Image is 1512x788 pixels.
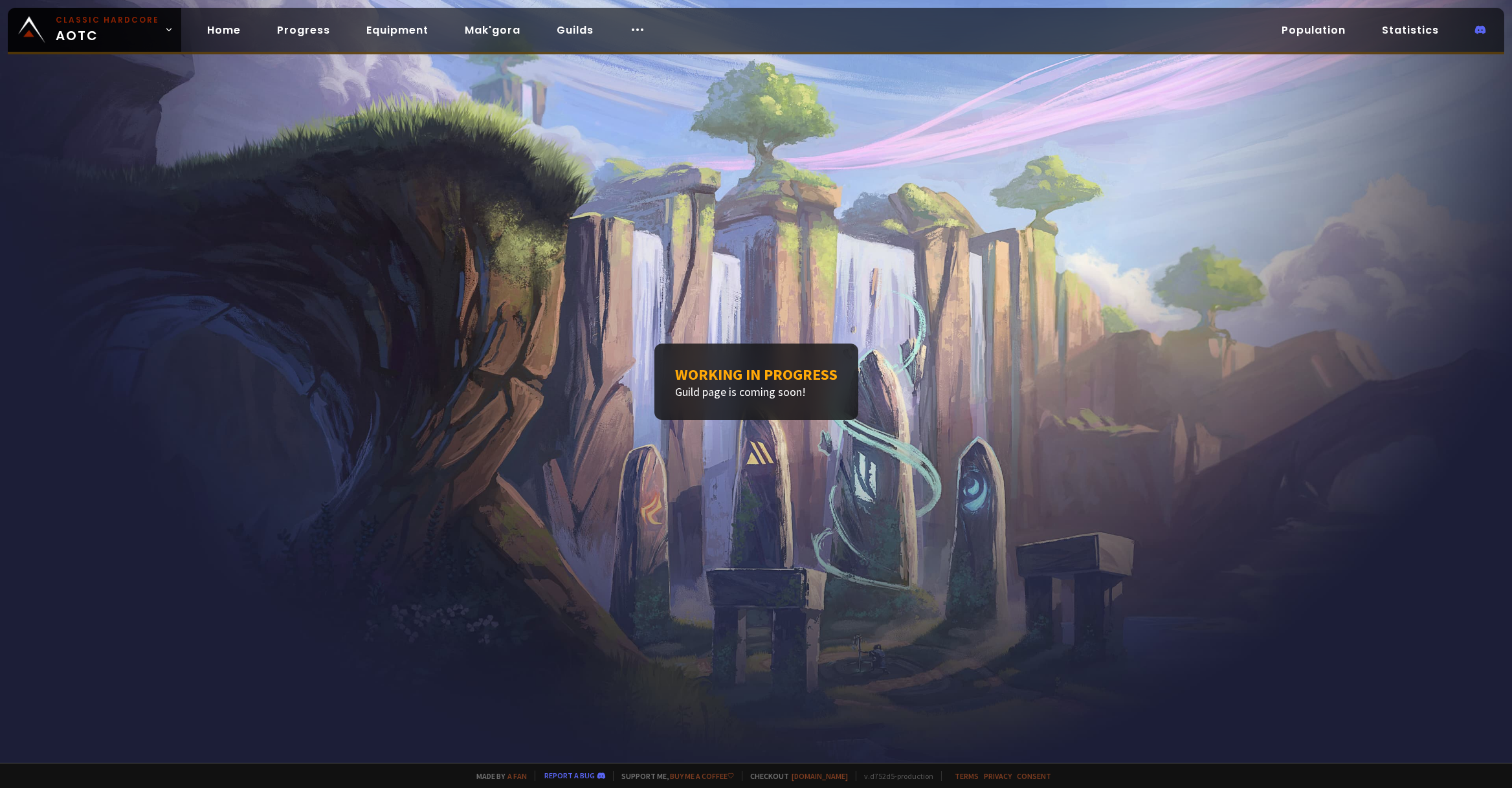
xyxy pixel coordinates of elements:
span: AOTC [56,14,159,45]
a: a fan [507,771,527,781]
span: Checkout [742,771,848,781]
a: Equipment [356,17,439,43]
a: Terms [955,771,979,781]
a: Mak'gora [454,17,531,43]
a: Buy me a coffee [670,771,734,781]
h1: Working in progress [675,364,838,384]
a: Guilds [546,17,604,43]
span: Made by [469,771,527,781]
a: Consent [1017,771,1051,781]
div: Guild page is coming soon! [654,344,858,420]
a: Progress [267,17,340,43]
a: Privacy [984,771,1012,781]
small: Classic Hardcore [56,14,159,26]
span: Support me, [613,771,734,781]
a: Home [197,17,251,43]
span: v. d752d5 - production [856,771,933,781]
a: Statistics [1372,17,1449,43]
a: Report a bug [544,771,595,780]
a: Population [1271,17,1356,43]
a: [DOMAIN_NAME] [792,771,848,781]
a: Classic HardcoreAOTC [8,8,181,52]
